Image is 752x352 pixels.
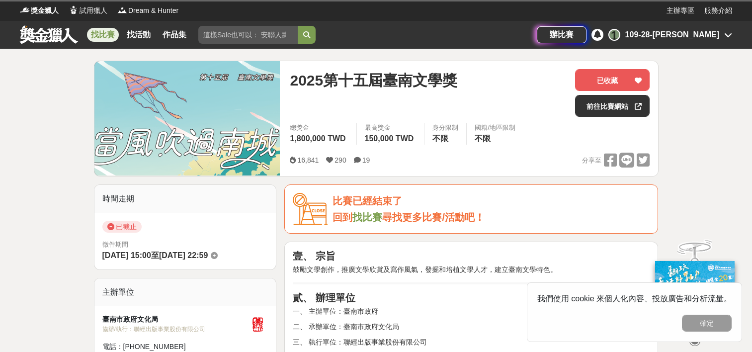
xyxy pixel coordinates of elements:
[293,264,650,275] p: 鼓勵文學創作，推廣文學欣賞及寫作風氣，發掘和培植文學人才，建立臺南文學特色。
[682,315,732,332] button: 確定
[667,5,694,16] a: 主辦專區
[69,5,79,15] img: Logo
[575,95,650,117] a: 前往比賽網站
[362,156,370,164] span: 19
[128,5,178,16] span: Dream & Hunter
[31,5,59,16] span: 獎金獵人
[102,314,249,325] div: 臺南市政府文化局
[293,306,650,317] p: 一、 主辦單位：臺南市政府
[94,278,276,306] div: 主辦單位
[293,292,355,303] strong: 貳、 辦理單位
[352,212,382,223] a: 找比賽
[69,5,107,16] a: Logo試用獵人
[87,28,119,42] a: 找比賽
[333,212,352,223] span: 回到
[382,212,485,223] span: 尋找更多比賽/活動吧！
[94,185,276,213] div: 時間走期
[20,5,59,16] a: Logo獎金獵人
[117,5,127,15] img: Logo
[432,134,448,143] span: 不限
[198,26,298,44] input: 這樣Sale也可以： 安聯人壽創意銷售法募集
[704,5,732,16] a: 服務介紹
[365,134,414,143] span: 150,000 TWD
[117,5,178,16] a: LogoDream & Hunter
[159,251,208,260] span: [DATE] 22:59
[575,69,650,91] button: 已收藏
[582,153,601,168] span: 分享至
[102,342,249,352] div: 電話： [PHONE_NUMBER]
[475,123,515,133] div: 國籍/地區限制
[334,156,346,164] span: 290
[432,123,458,133] div: 身分限制
[94,61,280,176] img: Cover Image
[102,251,151,260] span: [DATE] 15:00
[608,29,620,41] div: 1
[537,26,586,43] a: 辦比賽
[102,241,128,248] span: 徵件期間
[293,193,328,225] img: Icon
[365,123,417,133] span: 最高獎金
[290,134,345,143] span: 1,800,000 TWD
[293,337,650,348] p: 三、 執行單位：聯經出版事業股份有限公司
[290,69,457,91] span: 2025第十五屆臺南文學獎
[333,193,650,209] div: 比賽已經結束了
[293,322,650,332] p: 二、 承辦單位：臺南市政府文化局
[655,261,735,327] img: c171a689-fb2c-43c6-a33c-e56b1f4b2190.jpg
[537,294,732,303] span: 我們使用 cookie 來個人化內容、投放廣告和分析流量。
[293,251,335,262] strong: 壹、 宗旨
[159,28,190,42] a: 作品集
[20,5,30,15] img: Logo
[123,28,155,42] a: 找活動
[297,156,319,164] span: 16,841
[290,123,348,133] span: 總獎金
[475,134,491,143] span: 不限
[625,29,719,41] div: 109-28-[PERSON_NAME]
[80,5,107,16] span: 試用獵人
[151,251,159,260] span: 至
[102,221,142,233] span: 已截止
[102,325,249,334] div: 協辦/執行： 聯經出版事業股份有限公司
